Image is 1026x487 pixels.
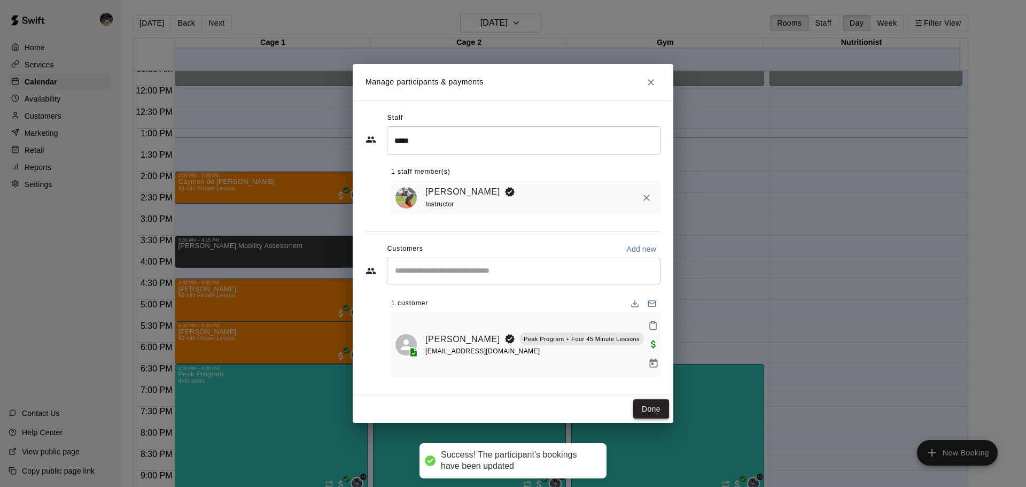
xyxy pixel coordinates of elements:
[387,110,403,127] span: Staff
[395,334,417,355] div: Madilyn Emmert
[387,241,423,258] span: Customers
[622,241,660,258] button: Add new
[633,399,669,419] button: Done
[504,187,515,197] svg: Booking Owner
[626,244,656,254] p: Add new
[644,316,662,335] button: Mark attendance
[441,450,596,472] div: Success! The participant's bookings have been updated
[395,187,417,208] img: Casey Peck
[425,333,500,346] a: [PERSON_NAME]
[504,334,515,344] svg: Booking Owner
[387,258,660,284] div: Start typing to search customers...
[366,134,376,145] svg: Staff
[637,188,656,207] button: Remove
[524,335,640,344] p: Peak Program + Four 45 Minute Lessons
[643,295,660,312] button: Email participants
[425,200,454,208] span: Instructor
[366,266,376,276] svg: Customers
[644,354,663,373] button: Manage bookings & payment
[641,73,660,92] button: Close
[425,347,540,355] span: [EMAIL_ADDRESS][DOMAIN_NAME]
[391,295,428,312] span: 1 customer
[366,76,484,88] p: Manage participants & payments
[391,164,450,181] span: 1 staff member(s)
[387,126,660,154] div: Search staff
[644,339,663,348] span: Paid with Credit
[626,295,643,312] button: Download list
[425,185,500,199] a: [PERSON_NAME]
